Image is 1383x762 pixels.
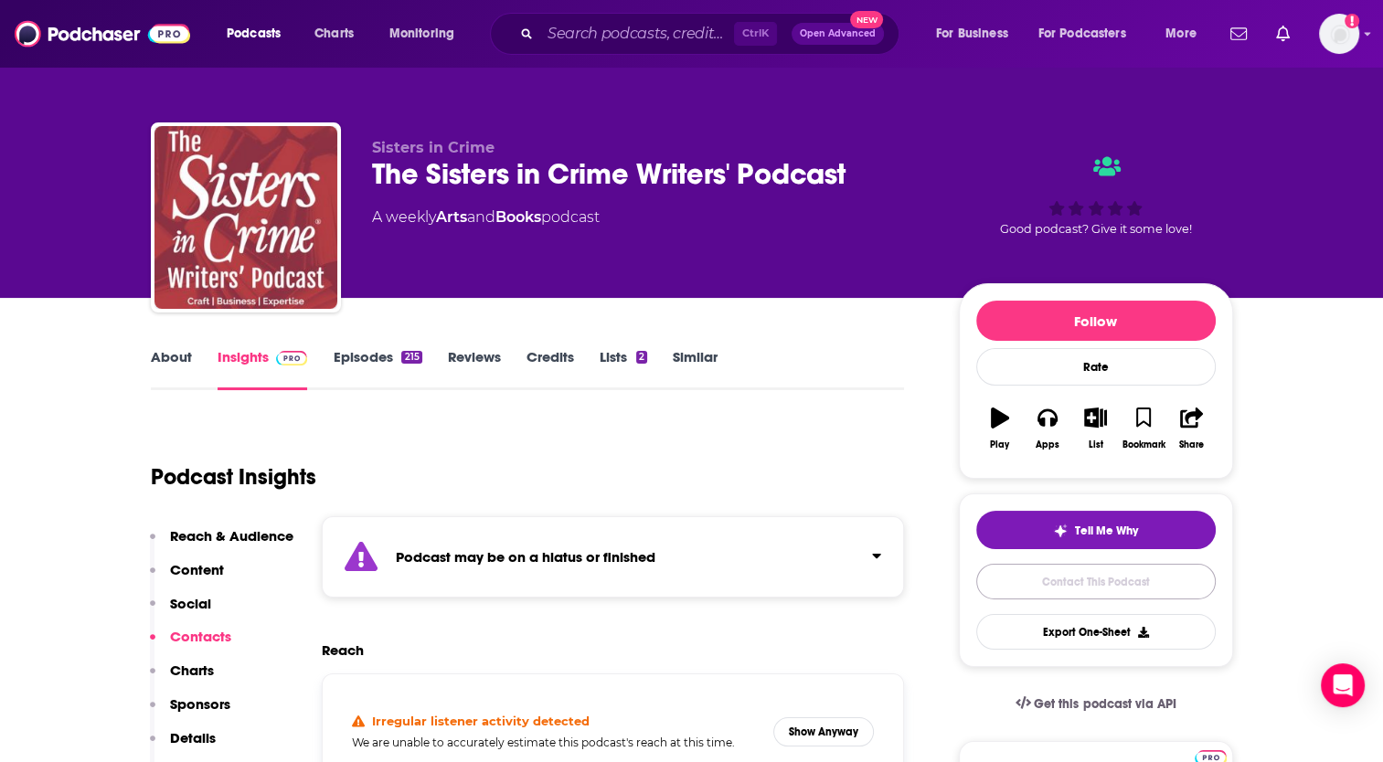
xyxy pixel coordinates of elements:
span: and [467,208,495,226]
button: Sponsors [150,695,230,729]
span: Logged in as eringalloway [1319,14,1359,54]
p: Details [170,729,216,746]
p: Sponsors [170,695,230,713]
h1: Podcast Insights [151,463,316,491]
a: Books [495,208,541,226]
span: New [850,11,883,28]
button: Play [976,396,1024,461]
section: Click to expand status details [322,516,905,598]
a: Arts [436,208,467,226]
button: open menu [1153,19,1219,48]
span: Sisters in Crime [372,139,495,156]
a: InsightsPodchaser Pro [218,348,308,390]
div: Good podcast? Give it some love! [959,139,1233,252]
input: Search podcasts, credits, & more... [540,19,734,48]
span: For Business [936,21,1008,47]
div: Share [1179,439,1204,450]
span: Podcasts [227,21,281,47]
svg: Add a profile image [1345,14,1359,28]
img: Podchaser Pro [276,351,308,365]
div: A weekly podcast [372,206,600,228]
button: Contacts [150,628,231,661]
h4: Irregular listener activity detected [372,714,590,728]
a: Reviews [448,348,501,390]
button: tell me why sparkleTell Me Why [976,511,1216,549]
button: open menu [1027,19,1153,48]
button: List [1071,396,1119,461]
a: Show notifications dropdown [1223,18,1254,49]
div: List [1089,439,1103,450]
button: Follow [976,301,1216,341]
button: Show Anyway [773,717,874,746]
div: Search podcasts, credits, & more... [507,13,917,55]
a: Charts [303,19,365,48]
div: Rate [976,348,1216,386]
a: Get this podcast via API [1001,682,1191,726]
div: 215 [401,351,421,364]
p: Content [170,561,224,578]
p: Charts [170,661,214,679]
span: Get this podcast via API [1034,696,1176,712]
p: Reach & Audience [170,527,293,545]
button: Apps [1024,396,1071,461]
a: About [151,348,192,390]
a: Contact This Podcast [976,564,1216,599]
button: open menu [923,19,1031,48]
span: Tell Me Why [1075,524,1138,538]
button: Social [150,595,211,629]
button: Share [1167,396,1215,461]
h5: We are unable to accurately estimate this podcast's reach at this time. [352,736,760,749]
a: Credits [527,348,574,390]
button: Bookmark [1120,396,1167,461]
button: open menu [377,19,478,48]
img: Podchaser - Follow, Share and Rate Podcasts [15,16,190,51]
button: Export One-Sheet [976,614,1216,650]
strong: Podcast may be on a hiatus or finished [396,548,655,566]
img: The Sisters in Crime Writers' Podcast [154,126,337,309]
button: Show profile menu [1319,14,1359,54]
span: For Podcasters [1038,21,1126,47]
span: Monitoring [389,21,454,47]
img: User Profile [1319,14,1359,54]
a: Similar [673,348,718,390]
span: Good podcast? Give it some love! [1000,222,1192,236]
a: Lists2 [600,348,647,390]
div: Play [990,439,1009,450]
img: tell me why sparkle [1053,524,1068,538]
div: 2 [636,351,647,364]
button: Charts [150,661,214,695]
button: open menu [214,19,304,48]
div: Apps [1036,439,1059,450]
a: Show notifications dropdown [1269,18,1297,49]
button: Open AdvancedNew [792,23,884,45]
p: Contacts [170,628,231,645]
span: Charts [314,21,354,47]
span: Open Advanced [800,29,876,38]
button: Reach & Audience [150,527,293,561]
a: Episodes215 [333,348,421,390]
div: Bookmark [1122,439,1165,450]
h2: Reach [322,641,364,659]
div: Open Intercom Messenger [1321,663,1365,707]
button: Content [150,561,224,595]
span: Ctrl K [734,22,777,46]
p: Social [170,595,211,612]
span: More [1165,21,1197,47]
